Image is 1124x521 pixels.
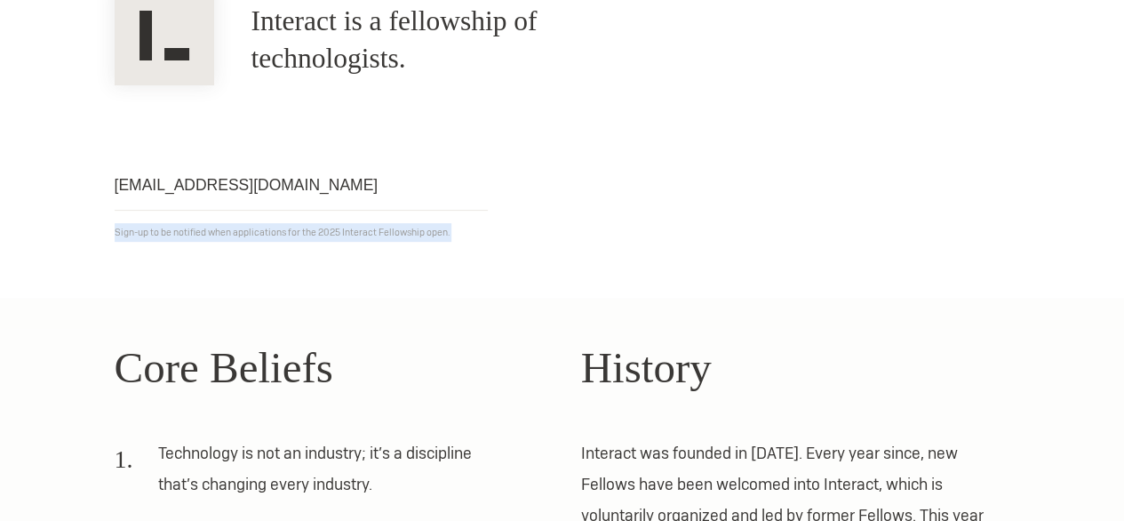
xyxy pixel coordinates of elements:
li: Technology is not an industry; it’s a discipline that’s changing every industry. [115,437,506,512]
p: Sign-up to be notified when applications for the 2025 Interact Fellowship open. [115,223,1010,242]
h2: Core Beliefs [115,335,544,401]
h1: Interact is a fellowship of technologists. [251,3,672,77]
h2: History [581,335,1010,401]
input: Email address... [115,160,488,211]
